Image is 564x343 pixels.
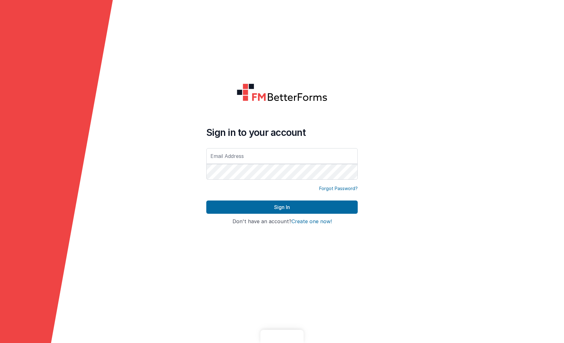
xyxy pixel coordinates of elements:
[206,148,358,164] input: Email Address
[261,330,304,343] iframe: Marker.io feedback button
[206,201,358,214] button: Sign In
[206,219,358,224] h4: Don't have an account?
[206,127,358,138] h4: Sign in to your account
[319,185,358,192] a: Forgot Password?
[291,219,332,224] button: Create one now!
